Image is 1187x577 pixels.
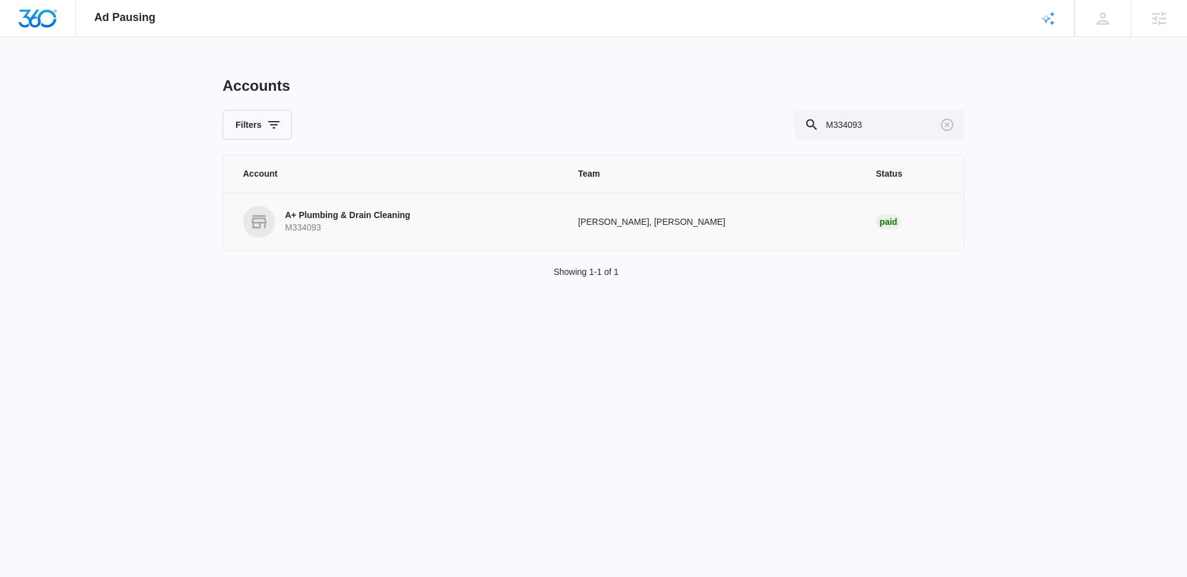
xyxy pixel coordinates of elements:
[243,206,548,238] a: A+ Plumbing & Drain CleaningM334093
[223,110,292,140] button: Filters
[243,167,548,180] span: Account
[285,222,411,234] p: M334093
[937,115,957,135] button: Clear
[578,167,846,180] span: Team
[794,110,964,140] input: Search By Account Number
[578,216,846,229] p: [PERSON_NAME], [PERSON_NAME]
[223,77,290,95] h1: Accounts
[285,209,411,222] p: A+ Plumbing & Drain Cleaning
[876,167,944,180] span: Status
[95,11,156,24] span: Ad Pausing
[876,214,901,229] div: Paid
[553,266,618,279] p: Showing 1-1 of 1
